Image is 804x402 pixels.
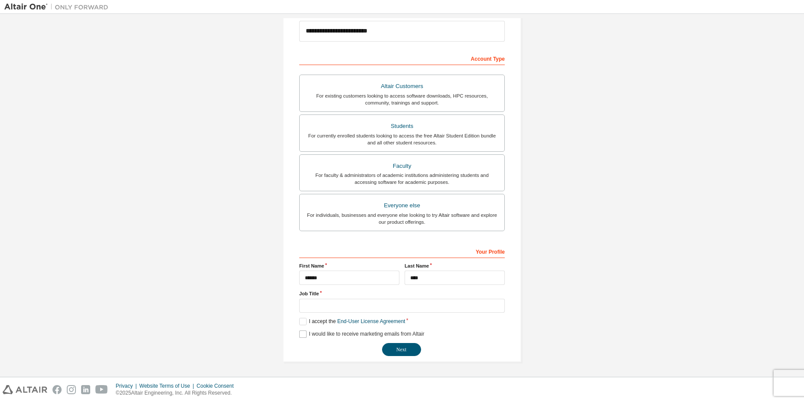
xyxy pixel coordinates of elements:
[305,92,499,106] div: For existing customers looking to access software downloads, HPC resources, community, trainings ...
[305,172,499,186] div: For faculty & administrators of academic institutions administering students and accessing softwa...
[95,385,108,394] img: youtube.svg
[405,262,505,269] label: Last Name
[116,382,139,389] div: Privacy
[81,385,90,394] img: linkedin.svg
[196,382,239,389] div: Cookie Consent
[116,389,239,397] p: © 2025 Altair Engineering, Inc. All Rights Reserved.
[299,290,505,297] label: Job Title
[67,385,76,394] img: instagram.svg
[305,120,499,132] div: Students
[305,199,499,212] div: Everyone else
[299,318,405,325] label: I accept the
[305,80,499,92] div: Altair Customers
[4,3,113,11] img: Altair One
[299,51,505,65] div: Account Type
[52,385,62,394] img: facebook.svg
[305,160,499,172] div: Faculty
[382,343,421,356] button: Next
[305,212,499,226] div: For individuals, businesses and everyone else looking to try Altair software and explore our prod...
[139,382,196,389] div: Website Terms of Use
[3,385,47,394] img: altair_logo.svg
[299,330,424,338] label: I would like to receive marketing emails from Altair
[337,318,405,324] a: End-User License Agreement
[299,262,399,269] label: First Name
[305,132,499,146] div: For currently enrolled students looking to access the free Altair Student Edition bundle and all ...
[299,244,505,258] div: Your Profile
